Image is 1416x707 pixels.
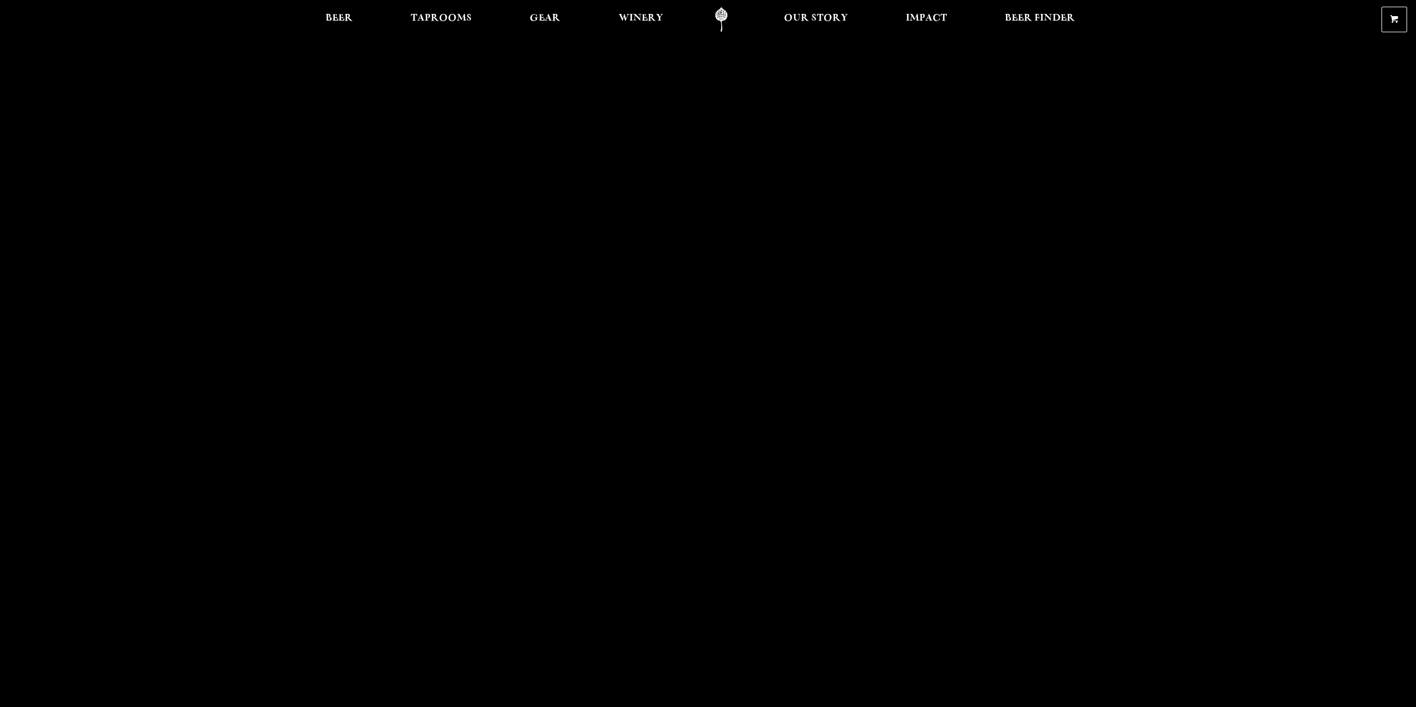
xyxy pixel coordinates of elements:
a: Our Story [777,7,855,32]
a: Beer [318,7,360,32]
span: Beer [325,14,353,23]
a: Taprooms [403,7,479,32]
a: Impact [899,7,954,32]
span: Our Story [784,14,848,23]
a: Odell Home [700,7,742,32]
span: Winery [619,14,663,23]
span: Taprooms [411,14,472,23]
a: Winery [611,7,670,32]
a: Gear [522,7,568,32]
span: Beer Finder [1005,14,1075,23]
a: Beer Finder [998,7,1082,32]
span: Impact [906,14,947,23]
span: Gear [530,14,560,23]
